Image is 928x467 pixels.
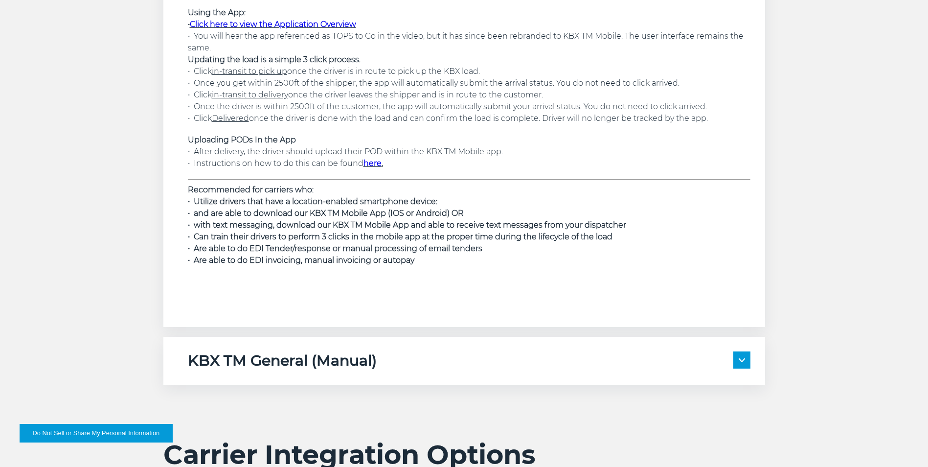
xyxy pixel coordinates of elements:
[363,159,383,168] strong: .
[188,135,296,144] span: Uploading PODs In the App
[188,7,750,124] p: • You will hear the app referenced as TOPS to Go in the video, but it has since been rebranded to...
[212,67,287,76] u: in-transit to pick up
[212,114,249,123] u: Delivered
[188,256,414,265] span: • Are able to do EDI invoicing, manual invoicing or autopay
[188,20,190,29] strong: •
[188,232,612,241] span: • Can train their drivers to perform 3 clicks in the mobile app at the proper time during the lif...
[188,8,246,17] strong: Using the App:
[20,424,173,443] button: Do Not Sell or Share My Personal Information
[190,20,356,29] a: Click here to view the Application Overview
[188,244,482,253] span: • Are able to do EDI Tender/response or manual processing of email tenders
[212,90,288,99] u: in-transit to delivery
[739,358,745,362] img: arrow
[188,55,361,64] strong: Updating the load is a simple 3 click process.
[188,351,377,370] h5: KBX TM General (Manual)
[188,197,626,230] span: • Utilize drivers that have a location-enabled smartphone device: • and are able to download our ...
[363,159,382,168] a: here
[188,134,750,169] p: • After delivery, the driver should upload their POD within the KBX TM Mobile app. • Instructions...
[188,185,314,194] strong: Recommended for carriers who:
